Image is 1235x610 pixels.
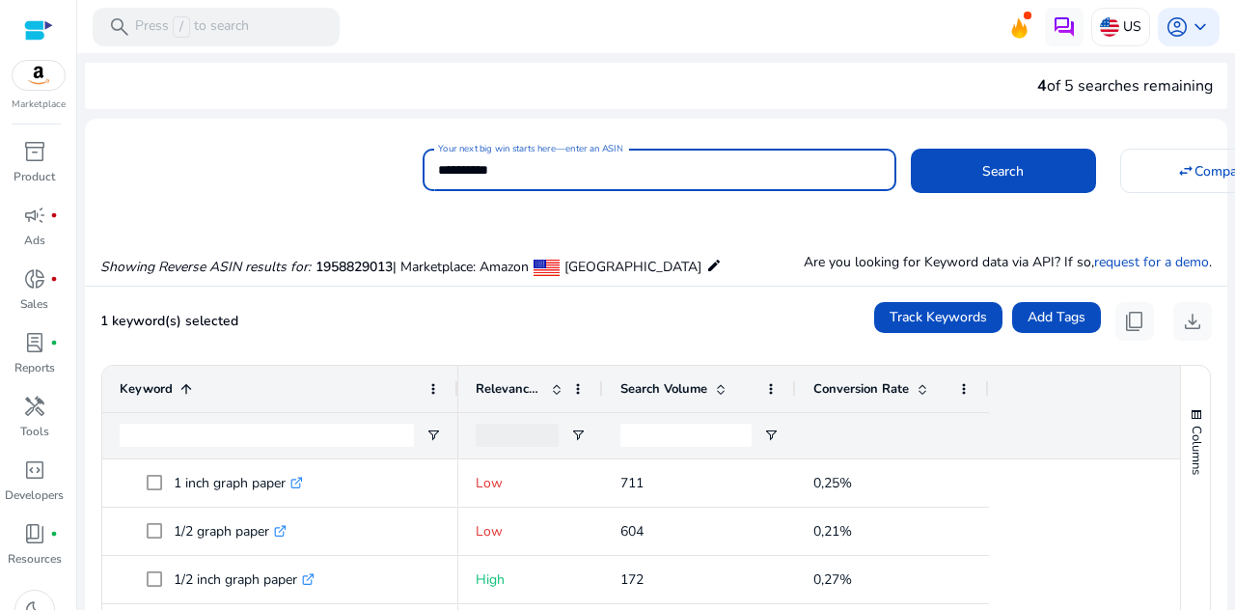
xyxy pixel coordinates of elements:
[23,395,46,418] span: handyman
[813,380,909,398] span: Conversion Rate
[393,258,529,276] span: | Marketplace: Amazon
[804,252,1212,272] p: Are you looking for Keyword data via API? If so, .
[476,463,586,503] p: Low
[620,380,707,398] span: Search Volume
[1012,302,1101,333] button: Add Tags
[813,474,852,492] span: 0,25%
[620,424,752,447] input: Search Volume Filter Input
[14,359,55,376] p: Reports
[1094,253,1209,271] a: request for a demo
[425,428,441,443] button: Open Filter Menu
[1177,162,1194,180] mat-icon: swap_horiz
[1123,10,1141,43] p: US
[620,570,644,589] span: 172
[570,428,586,443] button: Open Filter Menu
[1028,307,1085,327] span: Add Tags
[120,380,173,398] span: Keyword
[23,140,46,163] span: inventory_2
[23,458,46,482] span: code_blocks
[174,463,303,503] p: 1 inch graph paper
[1100,17,1119,37] img: us.svg
[874,302,1002,333] button: Track Keywords
[23,267,46,291] span: donut_small
[1037,75,1047,97] span: 4
[476,380,543,398] span: Relevance Score
[12,97,66,112] p: Marketplace
[120,424,414,447] input: Keyword Filter Input
[706,254,722,277] mat-icon: edit
[20,423,49,440] p: Tools
[890,307,987,327] span: Track Keywords
[100,312,238,330] span: 1 keyword(s) selected
[438,142,622,155] mat-label: Your next big win starts here—enter an ASIN
[50,211,58,219] span: fiber_manual_record
[476,512,586,551] p: Low
[982,161,1024,181] span: Search
[23,522,46,545] span: book_4
[24,232,45,249] p: Ads
[108,15,131,39] span: search
[20,295,48,313] p: Sales
[1166,15,1189,39] span: account_circle
[620,522,644,541] span: 604
[911,149,1096,193] button: Search
[8,550,62,568] p: Resources
[135,16,249,38] p: Press to search
[174,560,315,599] p: 1/2 inch graph paper
[174,512,287,551] p: 1/2 graph paper
[763,428,779,443] button: Open Filter Menu
[14,168,55,185] p: Product
[1037,74,1213,97] div: of 5 searches remaining
[1181,310,1204,333] span: download
[50,530,58,538] span: fiber_manual_record
[1115,302,1154,341] button: content_copy
[813,522,852,541] span: 0,21%
[23,331,46,354] span: lab_profile
[1123,310,1146,333] span: content_copy
[316,258,393,276] span: 1958829013
[173,16,190,38] span: /
[620,474,644,492] span: 711
[100,258,311,276] i: Showing Reverse ASIN results for:
[1188,426,1205,475] span: Columns
[1189,15,1212,39] span: keyboard_arrow_down
[50,339,58,347] span: fiber_manual_record
[5,486,64,504] p: Developers
[476,560,586,599] p: High
[23,204,46,227] span: campaign
[50,275,58,283] span: fiber_manual_record
[13,61,65,90] img: amazon.svg
[1173,302,1212,341] button: download
[564,258,701,276] span: [GEOGRAPHIC_DATA]
[813,570,852,589] span: 0,27%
